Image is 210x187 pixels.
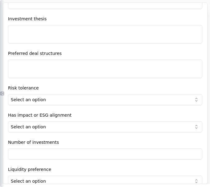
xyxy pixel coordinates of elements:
[8,51,62,56] label: Preferred deal structures
[8,113,72,118] label: Has impact or ESG alignment
[8,16,47,21] label: Investment thesis
[8,85,39,90] label: Risk tolerance
[8,167,51,172] label: Liquidity preference
[8,140,59,145] label: Number of investments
